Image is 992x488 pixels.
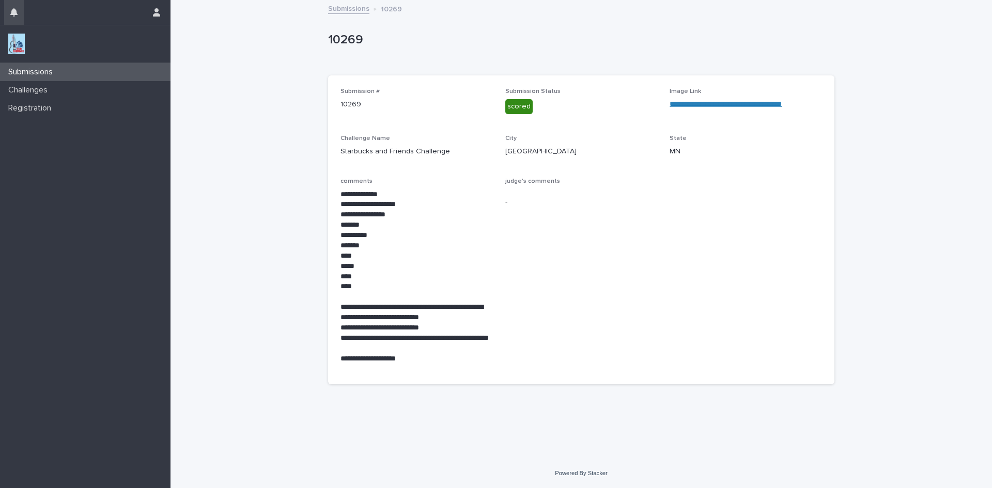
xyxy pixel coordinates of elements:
[505,146,658,157] p: [GEOGRAPHIC_DATA]
[505,178,560,184] span: judge's comments
[4,67,61,77] p: Submissions
[670,135,687,141] span: State
[670,88,701,95] span: Image Link
[505,135,517,141] span: City
[670,146,822,157] p: MN
[505,197,658,208] p: -
[505,99,533,114] div: scored
[8,34,25,54] img: jxsLJbdS1eYBI7rVAS4p
[505,88,561,95] span: Submission Status
[328,2,369,14] a: Submissions
[340,135,390,141] span: Challenge Name
[381,3,402,14] p: 10269
[340,146,493,157] p: Starbucks and Friends Challenge
[555,470,607,476] a: Powered By Stacker
[4,85,56,95] p: Challenges
[340,88,380,95] span: Submission #
[328,33,830,48] p: 10269
[340,178,373,184] span: comments
[340,99,493,110] p: 10269
[4,103,59,113] p: Registration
